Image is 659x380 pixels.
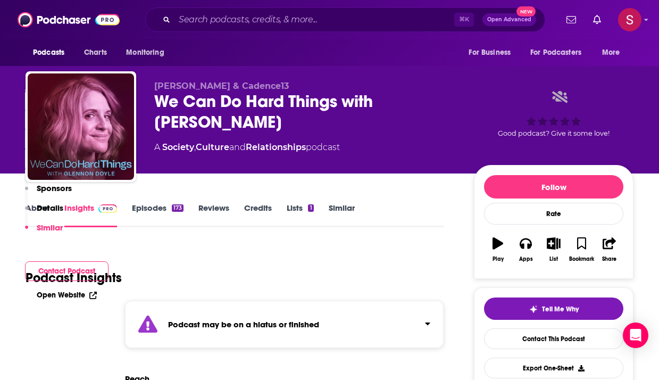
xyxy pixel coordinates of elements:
button: List [540,230,568,269]
button: Follow [484,175,623,199]
a: Charts [77,43,113,63]
span: Good podcast? Give it some love! [498,129,610,137]
span: More [602,45,620,60]
span: [PERSON_NAME] & Cadence13 [154,81,289,91]
p: Details [37,203,63,213]
button: Details [25,203,63,222]
span: Charts [84,45,107,60]
span: Tell Me Why [542,305,579,313]
button: open menu [595,43,633,63]
a: Similar [329,203,355,227]
a: Society [162,142,194,152]
img: We Can Do Hard Things with Glennon Doyle [28,73,134,180]
button: Export One-Sheet [484,358,623,378]
a: Episodes173 [132,203,183,227]
div: 1 [308,204,313,212]
a: Culture [196,142,229,152]
button: Contact Podcast [25,261,109,281]
input: Search podcasts, credits, & more... [174,11,454,28]
div: Bookmark [569,256,594,262]
button: Show profile menu [618,8,641,31]
button: open menu [119,43,178,63]
span: and [229,142,246,152]
span: Monitoring [126,45,164,60]
div: 173 [172,204,183,212]
a: Contact This Podcast [484,328,623,349]
button: Share [596,230,623,269]
div: List [549,256,558,262]
div: Good podcast? Give it some love! [474,81,633,147]
section: Click to expand status details [125,301,444,348]
span: ⌘ K [454,13,474,27]
a: Lists1 [287,203,313,227]
img: tell me why sparkle [529,305,538,313]
a: Show notifications dropdown [562,11,580,29]
button: Bookmark [568,230,595,269]
a: Relationships [246,142,306,152]
p: Similar [37,222,63,233]
img: User Profile [618,8,641,31]
button: open menu [461,43,524,63]
div: Play [493,256,504,262]
span: For Podcasters [530,45,581,60]
span: For Business [469,45,511,60]
a: Show notifications dropdown [589,11,605,29]
button: Play [484,230,512,269]
div: Apps [519,256,533,262]
button: open menu [523,43,597,63]
button: Open AdvancedNew [482,13,536,26]
a: Credits [244,203,272,227]
div: Rate [484,203,623,225]
div: Share [602,256,616,262]
button: tell me why sparkleTell Me Why [484,298,623,320]
span: , [194,142,196,152]
button: Apps [512,230,539,269]
a: Open Website [37,291,97,300]
span: Podcasts [33,45,64,60]
a: Reviews [198,203,229,227]
button: Similar [25,222,63,242]
img: Podchaser - Follow, Share and Rate Podcasts [18,10,120,30]
div: A podcast [154,141,340,154]
span: Open Advanced [487,17,531,22]
span: New [516,6,536,16]
div: Search podcasts, credits, & more... [145,7,545,32]
button: open menu [26,43,78,63]
strong: Podcast may be on a hiatus or finished [168,319,319,329]
div: Open Intercom Messenger [623,323,648,348]
span: Logged in as stephanie85546 [618,8,641,31]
